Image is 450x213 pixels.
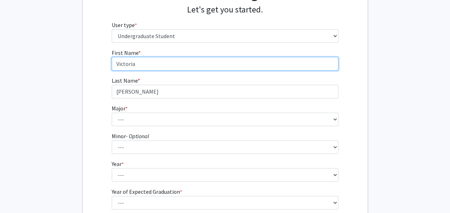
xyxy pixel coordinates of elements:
label: Major [112,104,128,113]
i: - Optional [126,133,149,140]
iframe: Chat [5,181,30,208]
label: Minor [112,132,149,140]
label: User type [112,21,137,29]
span: First Name [112,49,138,56]
label: Year [112,160,124,168]
label: Year of Expected Graduation [112,187,182,196]
h4: Let's get you started. [112,5,338,15]
span: Last Name [112,77,138,84]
